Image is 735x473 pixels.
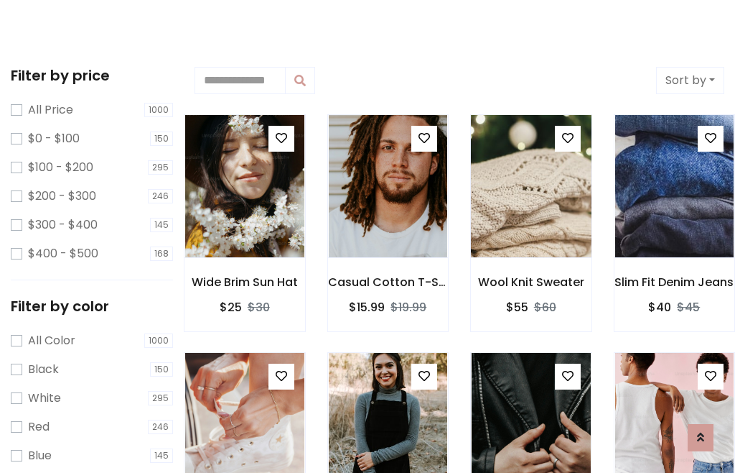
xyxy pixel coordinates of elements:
label: $300 - $400 [28,216,98,234]
span: 150 [150,132,173,146]
h5: Filter by price [11,67,173,84]
label: All Price [28,101,73,119]
span: 246 [148,189,173,203]
h6: $25 [220,300,242,314]
h6: $15.99 [349,300,385,314]
span: 150 [150,362,173,377]
label: All Color [28,332,75,349]
span: 145 [150,449,173,463]
span: 1000 [144,334,173,348]
h6: Wide Brim Sun Hat [184,275,305,289]
h6: Wool Knit Sweater [471,275,591,289]
span: 246 [148,420,173,434]
button: Sort by [656,67,724,94]
h6: Slim Fit Denim Jeans [614,275,735,289]
label: $100 - $200 [28,159,93,176]
span: 168 [150,247,173,261]
h6: $40 [648,300,671,314]
del: $45 [677,299,700,316]
span: 145 [150,218,173,232]
label: Red [28,418,50,436]
span: 295 [148,160,173,175]
label: $0 - $100 [28,130,80,147]
h6: Casual Cotton T-Shirt [328,275,449,289]
span: 1000 [144,103,173,117]
label: White [28,390,61,407]
h5: Filter by color [11,298,173,315]
label: $400 - $500 [28,245,98,262]
h6: $55 [506,300,528,314]
label: Black [28,361,59,378]
del: $19.99 [390,299,426,316]
span: 295 [148,391,173,405]
del: $60 [534,299,556,316]
label: $200 - $300 [28,188,96,205]
label: Blue [28,447,52,464]
del: $30 [248,299,270,316]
